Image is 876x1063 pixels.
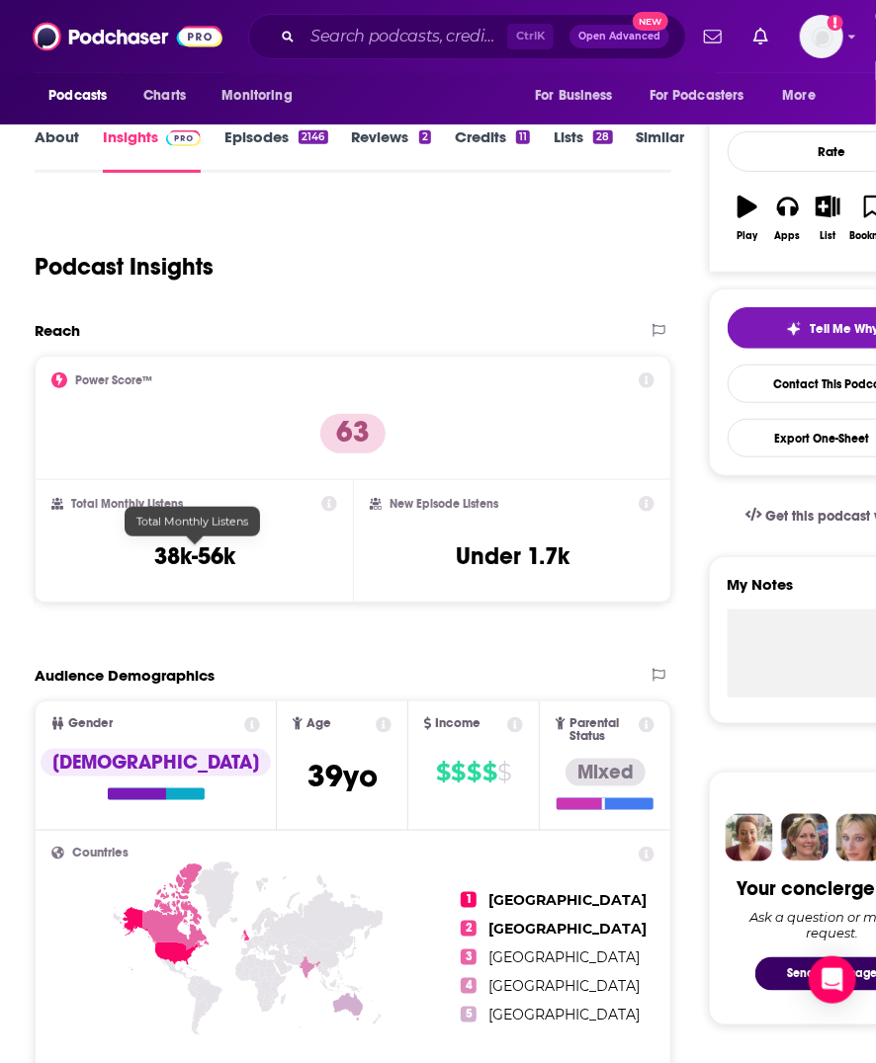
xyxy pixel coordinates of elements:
span: $ [498,757,512,788]
span: Income [436,717,482,730]
div: Search podcasts, credits, & more... [248,14,686,59]
span: $ [482,757,496,788]
span: $ [467,757,481,788]
span: Gender [68,717,113,730]
img: tell me why sparkle [786,321,802,337]
svg: Add a profile image [828,15,843,31]
h2: Reach [35,321,80,340]
div: List [821,230,836,242]
span: 4 [461,978,477,994]
img: User Profile [800,15,843,58]
h2: Power Score™ [75,373,152,387]
img: Barbara Profile [781,814,829,861]
img: Podchaser Pro [166,130,201,146]
span: [GEOGRAPHIC_DATA] [488,892,647,910]
h2: New Episode Listens [390,497,498,511]
a: InsightsPodchaser Pro [103,127,201,173]
span: 5 [461,1007,477,1022]
span: More [783,82,817,110]
h2: Total Monthly Listens [71,497,183,511]
button: open menu [208,77,317,115]
span: [GEOGRAPHIC_DATA] [488,949,640,967]
span: Ctrl K [507,24,554,49]
span: For Business [535,82,613,110]
h3: Under 1.7k [456,541,569,571]
p: 63 [320,414,386,453]
span: Charts [143,82,186,110]
span: Parental Status [569,717,636,743]
span: 1 [461,892,477,908]
button: Play [728,183,768,254]
button: open menu [521,77,638,115]
span: $ [452,757,466,788]
span: [GEOGRAPHIC_DATA] [488,921,647,939]
span: 39 yo [307,757,378,795]
button: open menu [35,77,132,115]
span: Logged in as kkitamorn [800,15,843,58]
div: Open Intercom Messenger [809,956,856,1004]
span: $ [436,757,450,788]
img: Sydney Profile [726,814,773,861]
span: Open Advanced [578,32,660,41]
span: For Podcasters [650,82,745,110]
a: Reviews2 [352,127,431,173]
button: Apps [767,183,808,254]
a: Show notifications dropdown [745,20,776,53]
a: Show notifications dropdown [696,20,730,53]
input: Search podcasts, credits, & more... [303,21,507,52]
span: 2 [461,921,477,937]
div: Play [738,230,758,242]
h2: Audience Demographics [35,666,215,685]
button: Open AdvancedNew [569,25,669,48]
div: 2146 [299,130,327,144]
div: 11 [516,130,530,144]
a: Similar [637,127,685,173]
span: Countries [72,847,129,859]
h3: 38k-56k [154,541,235,571]
button: Show profile menu [800,15,843,58]
button: List [808,183,848,254]
div: [DEMOGRAPHIC_DATA] [41,749,271,777]
span: Monitoring [221,82,292,110]
span: New [633,12,668,31]
div: Mixed [566,759,646,786]
a: Lists28 [554,127,612,173]
div: 2 [419,130,431,144]
span: [GEOGRAPHIC_DATA] [488,1007,640,1024]
button: open menu [637,77,773,115]
a: Credits11 [455,127,530,173]
a: Charts [131,77,198,115]
img: Podchaser - Follow, Share and Rate Podcasts [33,18,222,55]
span: 3 [461,949,477,965]
a: About [35,127,79,173]
div: 28 [593,130,612,144]
span: Podcasts [48,82,107,110]
span: Age [307,717,331,730]
a: Episodes2146 [224,127,327,173]
div: Apps [775,230,801,242]
span: [GEOGRAPHIC_DATA] [488,978,640,996]
button: open menu [769,77,841,115]
h1: Podcast Insights [35,252,214,282]
span: Total Monthly Listens [136,515,248,529]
